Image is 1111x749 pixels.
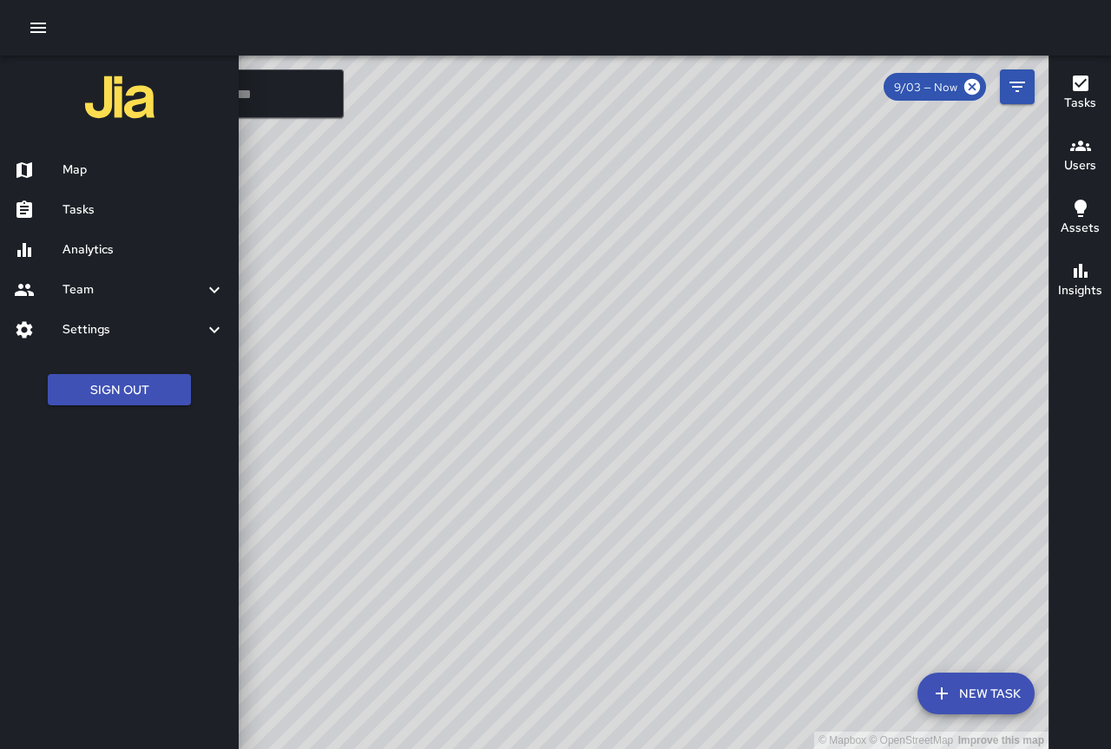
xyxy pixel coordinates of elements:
h6: Analytics [62,240,225,260]
h6: Assets [1061,219,1100,238]
button: Sign Out [48,374,191,406]
button: New Task [917,673,1035,714]
img: jia-logo [85,62,154,132]
h6: Tasks [62,200,225,220]
h6: Team [62,280,204,299]
h6: Tasks [1064,94,1096,113]
h6: Users [1064,156,1096,175]
h6: Insights [1058,281,1102,300]
h6: Settings [62,320,204,339]
h6: Map [62,161,225,180]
